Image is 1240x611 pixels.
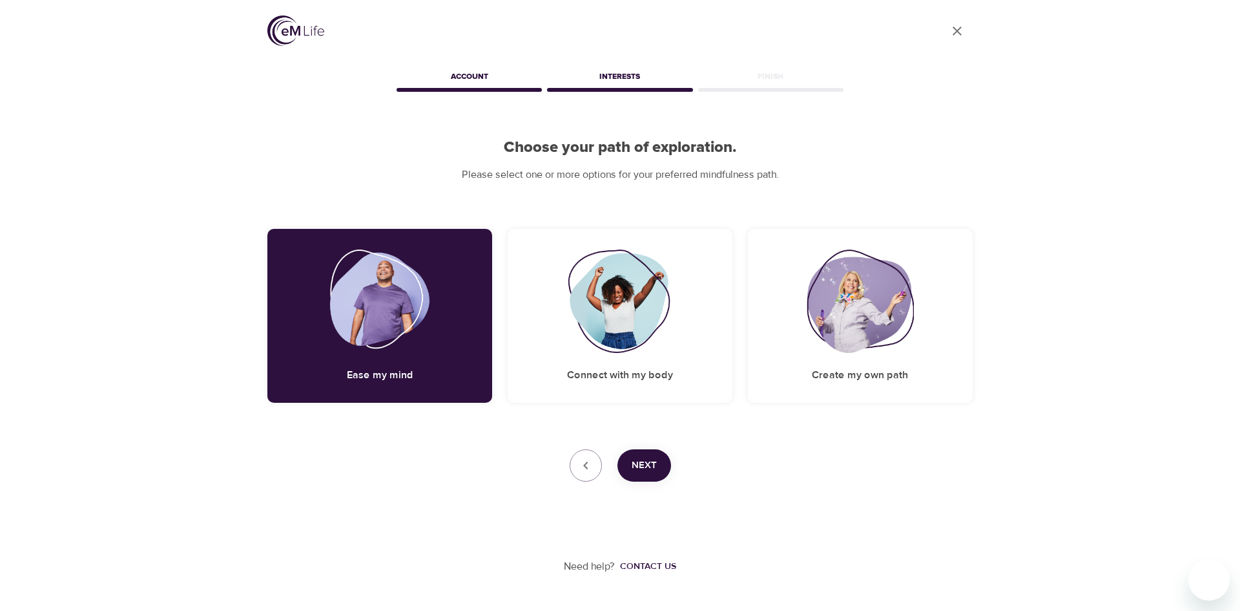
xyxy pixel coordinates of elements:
button: Next [617,449,671,482]
h2: Choose your path of exploration. [267,138,973,157]
div: Connect with my bodyConnect with my body [508,229,732,403]
div: Contact us [620,560,676,573]
p: Need help? [564,559,615,574]
a: close [942,16,973,47]
p: Please select one or more options for your preferred mindfulness path. [267,167,973,182]
a: Contact us [615,560,676,573]
img: Create my own path [807,250,914,353]
h5: Connect with my body [567,369,673,382]
img: Connect with my body [568,250,672,353]
iframe: Button to launch messaging window [1188,559,1230,601]
h5: Ease my mind [347,369,413,382]
div: Create my own pathCreate my own path [748,229,973,403]
span: Next [632,457,657,474]
img: Ease my mind [330,250,430,353]
img: logo [267,16,324,46]
div: Ease my mindEase my mind [267,229,492,403]
h5: Create my own path [812,369,908,382]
